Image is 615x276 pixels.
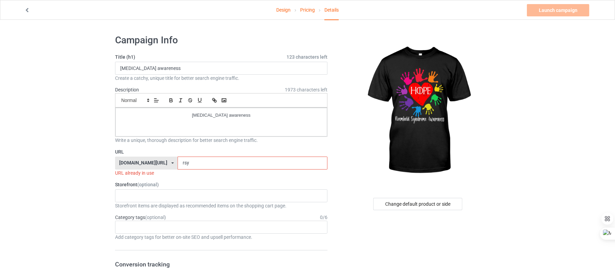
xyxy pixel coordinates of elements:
[115,214,166,221] label: Category tags
[276,0,291,19] a: Design
[320,214,327,221] div: 0 / 6
[137,182,159,187] span: (optional)
[115,260,327,268] h3: Conversion tracking
[286,54,327,60] span: 123 characters left
[115,170,327,176] div: URL already in use
[300,0,315,19] a: Pricing
[285,86,327,93] span: 1973 characters left
[115,181,327,188] label: Storefront
[115,34,327,46] h1: Campaign Info
[115,137,327,144] div: Write a unique, thorough description for better search engine traffic.
[115,87,139,92] label: Description
[324,0,339,20] div: Details
[115,54,327,60] label: Title (h1)
[121,112,322,119] p: [MEDICAL_DATA] awareness
[145,215,166,220] span: (optional)
[115,148,327,155] label: URL
[115,202,327,209] div: Storefront items are displayed as recommended items on the shopping cart page.
[115,75,327,82] div: Create a catchy, unique title for better search engine traffic.
[119,160,167,165] div: [DOMAIN_NAME][URL]
[115,234,327,241] div: Add category tags for better on-site SEO and upsell performance.
[373,198,462,210] div: Change default product or side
